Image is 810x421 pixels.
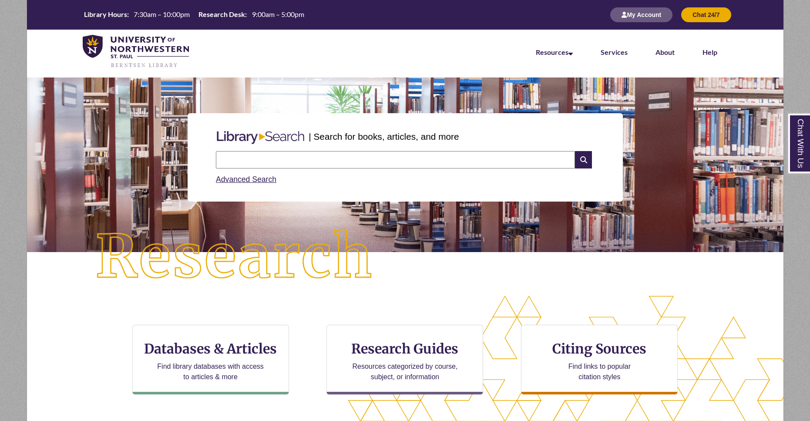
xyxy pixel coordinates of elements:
th: Research Desk: [195,10,248,19]
button: Chat 24/7 [681,7,731,22]
i: Search [575,151,592,168]
a: Citing Sources Find links to popular citation styles [521,325,678,394]
img: Libary Search [212,128,309,148]
a: Advanced Search [216,175,276,184]
p: Resources categorized by course, subject, or information [348,361,462,382]
h3: Databases & Articles [140,340,282,357]
a: Hours Today [81,10,308,20]
a: Services [601,48,628,56]
table: Hours Today [81,10,308,19]
a: Research Guides Resources categorized by course, subject, or information [326,325,483,394]
a: Chat 24/7 [681,11,731,18]
a: Help [702,48,717,56]
a: My Account [610,11,672,18]
a: Resources [536,48,573,56]
img: UNWSP Library Logo [83,35,189,69]
p: Find links to popular citation styles [557,361,642,382]
h3: Citing Sources [547,340,653,357]
p: | Search for books, articles, and more [309,130,459,143]
a: Databases & Articles Find library databases with access to articles & more [132,325,289,394]
span: 7:30am – 10:00pm [134,10,190,18]
a: About [655,48,675,56]
p: Find library databases with access to articles & more [154,361,267,382]
img: Research [64,198,405,317]
h3: Research Guides [334,340,476,357]
span: 9:00am – 5:00pm [252,10,304,18]
th: Library Hours: [81,10,130,19]
button: My Account [610,7,672,22]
